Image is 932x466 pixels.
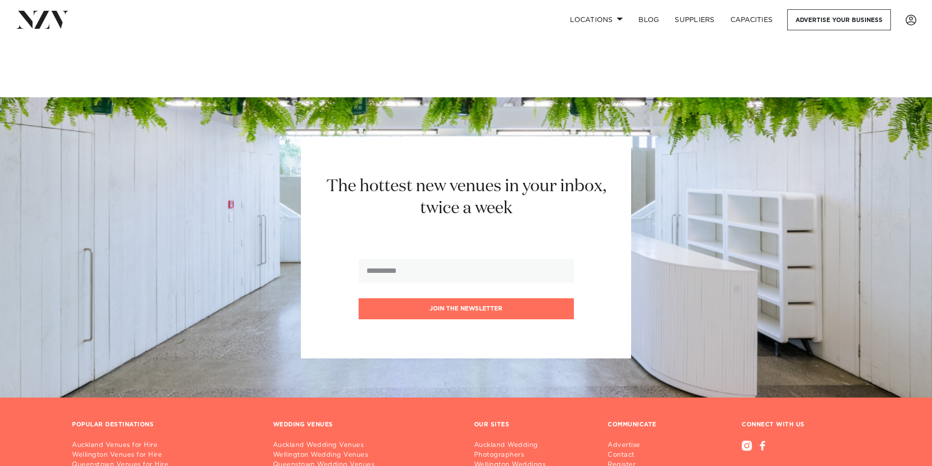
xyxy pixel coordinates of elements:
[787,9,891,30] a: Advertise your business
[72,450,257,460] a: Wellington Venues for Hire
[273,421,333,429] h3: WEDDING VENUES
[667,9,722,30] a: SUPPLIERS
[723,9,781,30] a: Capacities
[474,441,592,460] a: Auckland Wedding Photographers
[72,441,257,450] a: Auckland Venues for Hire
[562,9,631,30] a: Locations
[314,176,618,220] h2: The hottest new venues in your inbox, twice a week
[631,9,667,30] a: BLOG
[72,421,154,429] h3: POPULAR DESTINATIONS
[359,298,574,319] button: Join the newsletter
[273,450,458,460] a: Wellington Wedding Venues
[16,11,69,28] img: nzv-logo.png
[474,421,510,429] h3: OUR SITES
[608,441,680,450] a: Advertise
[608,450,680,460] a: Contact
[742,421,860,429] h3: CONNECT WITH US
[273,441,458,450] a: Auckland Wedding Venues
[608,421,657,429] h3: COMMUNICATE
